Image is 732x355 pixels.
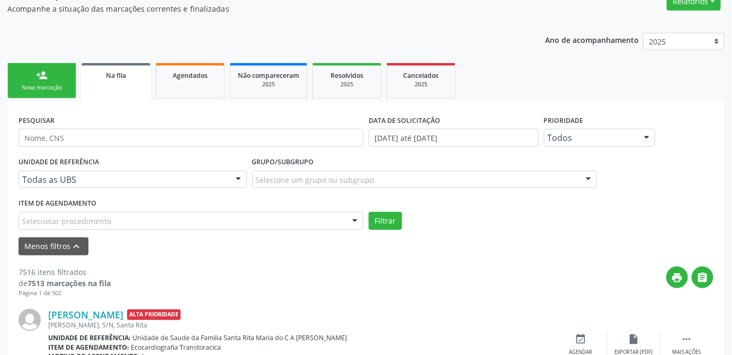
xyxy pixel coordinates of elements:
i: event_available [575,333,587,345]
input: Nome, CNS [19,129,363,147]
label: DATA DE SOLICITAÇÃO [369,112,440,129]
i: print [672,272,683,283]
label: Item de agendamento [19,196,96,212]
strong: 7513 marcações na fila [28,278,111,288]
b: Unidade de referência: [48,333,131,342]
div: Página 1 de 502 [19,289,111,298]
label: Grupo/Subgrupo [252,154,314,171]
i: insert_drive_file [628,333,640,345]
button: Filtrar [369,212,402,230]
div: 2025 [238,81,299,88]
label: PESQUISAR [19,112,55,129]
span: Cancelados [404,71,439,80]
div: person_add [36,69,48,81]
div: de [19,278,111,289]
a: [PERSON_NAME] [48,309,123,321]
span: Alta Prioridade [127,309,181,321]
span: Todas as UBS [22,174,225,185]
input: Selecione um intervalo [369,129,539,147]
div: [PERSON_NAME], S/N, Santa Rita [48,321,555,330]
p: Acompanhe a situação das marcações correntes e finalizadas [7,3,510,14]
div: 2025 [395,81,448,88]
span: Resolvidos [331,71,363,80]
label: UNIDADE DE REFERÊNCIA [19,154,99,171]
i:  [681,333,693,345]
i: keyboard_arrow_up [71,241,83,252]
p: Ano de acompanhamento [546,33,639,46]
b: Item de agendamento: [48,343,129,352]
i:  [697,272,709,283]
div: 2025 [320,81,373,88]
span: Selecionar procedimento [22,216,111,227]
button: print [666,267,688,288]
span: Agendados [173,71,208,80]
div: 7516 itens filtrados [19,267,111,278]
button: Menos filtroskeyboard_arrow_up [19,237,88,256]
button:  [692,267,713,288]
span: Todos [548,132,633,143]
span: Não compareceram [238,71,299,80]
label: Prioridade [544,112,584,129]
span: Selecione um grupo ou subgrupo [256,174,374,185]
span: Na fila [106,71,126,80]
span: Unidade de Saude da Familia Santa Rita Maria do C A [PERSON_NAME] [133,333,347,342]
div: Nova marcação [15,84,68,92]
span: Ecocardiografia Transtoracica [131,343,221,352]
